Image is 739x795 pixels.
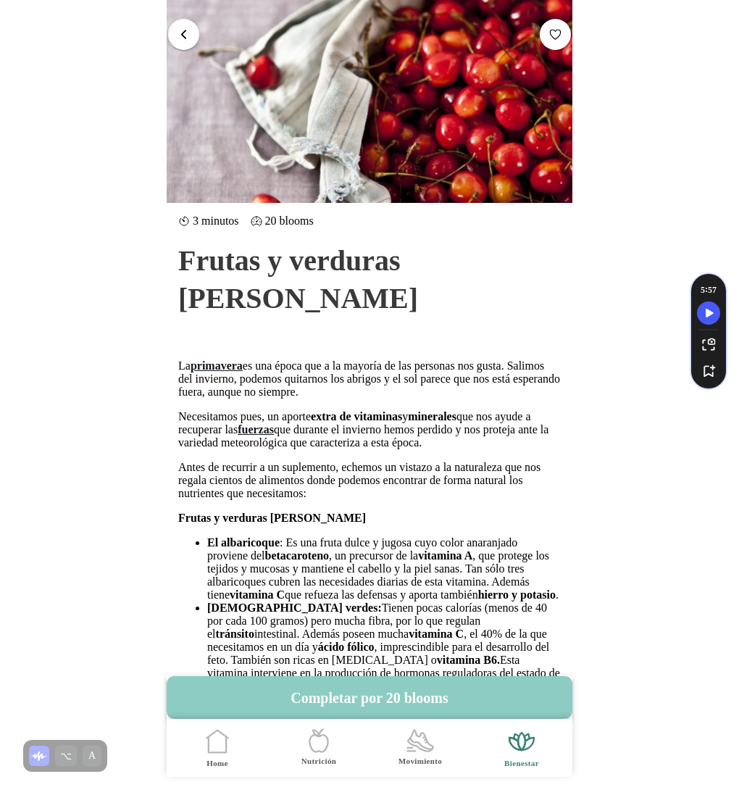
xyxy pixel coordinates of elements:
[478,588,556,601] strong: hierro y potasio
[207,536,561,602] li: : Es una fruta dulce y jugosa cuyo color anaranjado proviene del , un precursor de la , que prote...
[216,628,254,640] strong: tránsito
[398,756,442,767] ion-label: Movimiento
[408,410,456,423] strong: minerales
[318,641,375,653] strong: ácido fólico
[504,758,539,769] ion-label: Bienestar
[178,512,366,524] strong: Frutas y verduras [PERSON_NAME]
[206,758,228,769] ion-label: Home
[251,215,314,228] ion-label: 20 blooms
[178,461,561,500] p: Antes de recurrir a un suplemento, echemos un vistazo a la naturaleza que nos regala cientos de a...
[265,549,330,562] strong: betacaroteno
[178,215,239,228] ion-label: 3 minutos
[178,242,561,317] h1: Frutas y verduras [PERSON_NAME]
[230,588,285,601] strong: vitamina C
[178,359,561,399] p: La es una época que a la mayoría de las personas nos gusta. Salimos del invierno, podemos quitarn...
[437,654,500,666] strong: vitamina B6.
[207,536,280,549] strong: El albaricoque
[238,423,274,436] a: fuerzas
[167,676,572,719] button: Completar por 20 blooms
[178,410,561,449] p: Necesitamos pues, un aporte y que nos ayude a recuperar las que durante el invierno hemos perdido...
[301,756,336,767] ion-label: Nutrición
[207,602,382,614] strong: [DEMOGRAPHIC_DATA] verdes:
[418,549,472,562] strong: vitamina A
[207,602,561,745] li: Tienen pocas calorías (menos de 40 por cada 100 gramos) pero mucha fibra, por lo que regulan el i...
[191,359,243,372] a: primavera
[409,628,464,640] strong: vitamina C
[311,410,402,423] strong: extra de vitaminas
